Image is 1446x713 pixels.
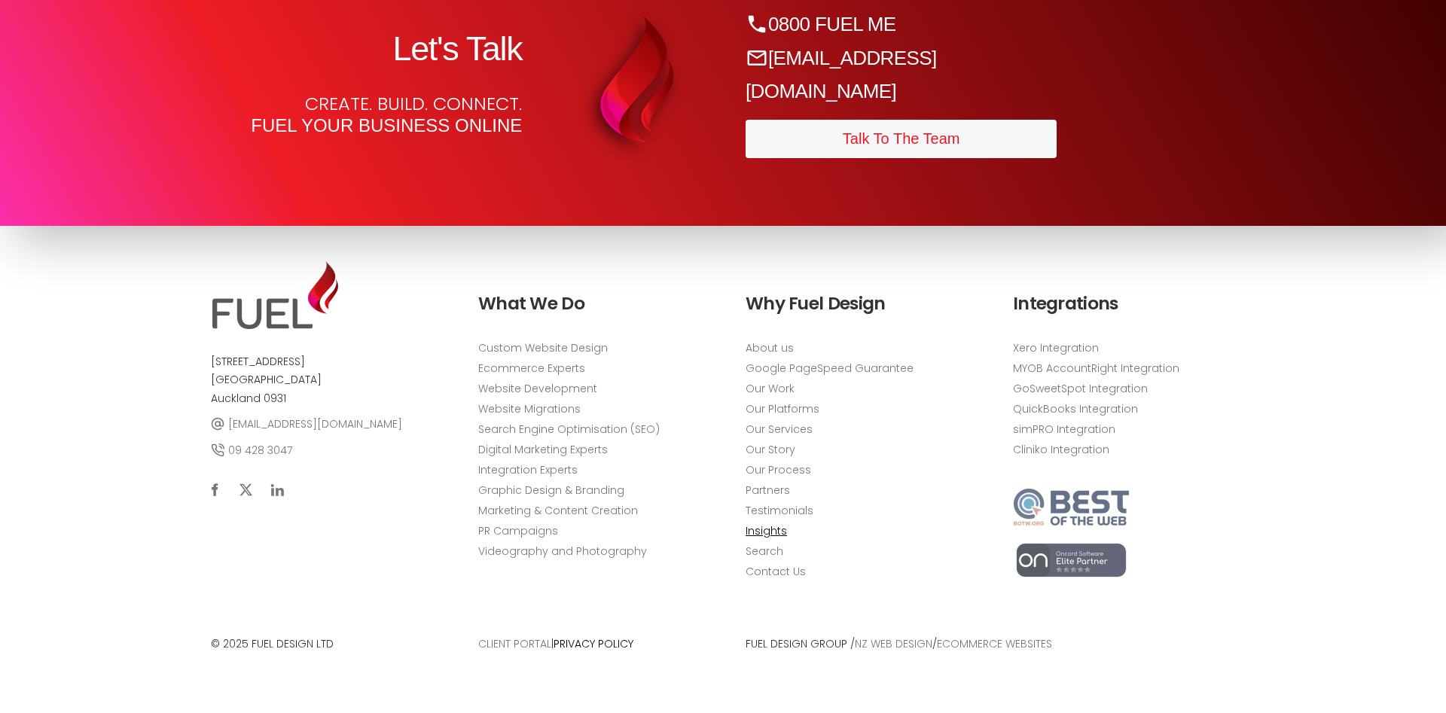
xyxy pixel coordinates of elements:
a: PRIVACY POLICY [554,636,633,651]
a: [EMAIL_ADDRESS][DOMAIN_NAME] [211,415,402,434]
a: Web Design Auckland [211,312,338,334]
a: Videography and Photography [478,544,647,559]
a: Website Development [478,381,597,397]
h3: What We Do [478,288,700,318]
a: Our Story [746,442,795,458]
a: Custom Website Design [478,340,608,356]
a: About us [746,340,794,356]
a: Website Migrations [478,401,581,417]
a: Insights [746,523,787,539]
a: 0800 FUEL ME [746,13,896,35]
a: GoSweetSpot Integration [1013,381,1148,397]
strong: Fuel your business online [251,115,522,136]
a: Client Portal [478,636,551,651]
a: Our Work [746,381,795,397]
p: Fuel Design group / / [746,635,1235,654]
p: © 2025 Fuel Design Ltd [211,635,433,654]
a: Integration Experts [478,462,578,478]
a: Xero Integration [1013,340,1099,356]
a: NZ Web Design [855,636,932,651]
a: Graphic Design & Branding [478,483,624,498]
a: Our Process [746,462,811,478]
a: Testimonials [746,503,813,519]
a: X (Twitter) [231,474,261,504]
a: simPRO Integration [1013,422,1115,437]
h2: Let's Talk [211,29,522,69]
a: Talk To The Team [746,120,1057,158]
a: Our Services [746,422,813,437]
a: [EMAIL_ADDRESS][DOMAIN_NAME] [746,47,937,102]
a: Digital Marketing Experts [478,442,608,458]
a: Search Engine Optimisation (SEO) [478,422,660,437]
a: MYOB AccountRight Integration [1013,361,1179,376]
img: Website Design Auckland [574,16,700,142]
p: Create. Build. Connect. [211,93,522,137]
img: Web Design Auckland [212,261,338,328]
a: LinkedIn [263,474,293,504]
a: Google PageSpeed Guarantee [746,361,914,376]
a: 09 428 3047 [211,440,292,459]
a: Cliniko Integration [1013,442,1109,458]
a: eCommerce Websites [937,636,1052,651]
a: Search [746,544,783,559]
a: Partners [746,483,790,498]
img: Oncord Elite Partners [1013,541,1129,579]
img: Best of the web [1013,489,1129,526]
h3: Why Fuel Design [746,288,968,318]
p: | [478,635,700,654]
h3: Integrations [1013,288,1235,318]
a: Marketing & Content Creation [478,503,638,519]
a: Facebook [200,474,230,504]
p: [STREET_ADDRESS] [GEOGRAPHIC_DATA] Auckland 0931 [211,352,433,407]
a: Ecommerce Experts [478,361,585,376]
a: PR Campaigns [478,523,558,539]
a: QuickBooks Integration [1013,401,1138,417]
a: Our Platforms [746,401,819,417]
a: Contact Us [746,564,806,580]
